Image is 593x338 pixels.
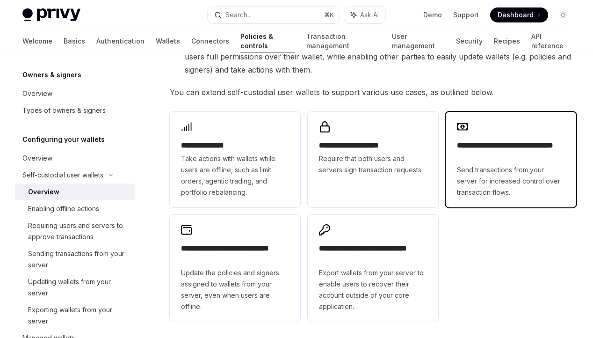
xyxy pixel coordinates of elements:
[498,10,534,20] span: Dashboard
[15,150,135,167] a: Overview
[15,85,135,102] a: Overview
[22,30,52,52] a: Welcome
[457,164,565,198] span: Send transactions from your server for increased control over transaction flows.
[170,112,300,207] a: **** **** *****Take actions with wallets while users are offline, such as limit orders, agentic t...
[423,10,442,20] a: Demo
[225,9,252,21] div: Search...
[324,11,334,19] span: ⌘ K
[319,153,427,176] span: Require that both users and servers sign transaction requests.
[22,69,81,81] h5: Owners & signers
[306,30,381,52] a: Transaction management
[344,7,385,23] button: Ask AI
[494,30,520,52] a: Recipes
[453,10,479,20] a: Support
[15,245,135,273] a: Sending transactions from your server
[170,86,576,99] span: You can extend self-custodial user wallets to support various use cases, as outlined below.
[96,30,145,52] a: Authentication
[22,153,52,164] div: Overview
[208,7,340,23] button: Search...⌘K
[22,8,80,22] img: light logo
[556,7,571,22] button: Toggle dark mode
[15,273,135,301] a: Updating wallets from your server
[15,184,135,200] a: Overview
[28,276,129,299] div: Updating wallets from your server
[28,304,129,327] div: Exporting wallets from your server
[181,153,289,198] span: Take actions with wallets while users are offline, such as limit orders, agentic trading, and por...
[531,30,571,52] a: API reference
[28,248,129,271] div: Sending transactions from your server
[15,200,135,217] a: Enabling offline actions
[22,169,103,181] div: Self-custodial user wallets
[28,186,59,198] div: Overview
[240,30,295,52] a: Policies & controls
[319,267,427,312] span: Export wallets from your server to enable users to recover their account outside of your core app...
[15,301,135,330] a: Exporting wallets from your server
[181,267,289,312] span: Update the policies and signers assigned to wallets from your server, even when users are offline.
[22,88,52,99] div: Overview
[22,134,105,145] h5: Configuring your wallets
[360,10,379,20] span: Ask AI
[15,102,135,119] a: Types of owners & signers
[156,30,180,52] a: Wallets
[392,30,445,52] a: User management
[28,220,129,242] div: Requiring users and servers to approve transactions
[170,37,576,76] li: . This gives users full permissions over their wallet, while enabling other parties to easily upd...
[28,203,99,214] div: Enabling offline actions
[22,105,106,116] div: Types of owners & signers
[456,30,483,52] a: Security
[15,217,135,245] a: Requiring users and servers to approve transactions
[191,30,229,52] a: Connectors
[490,7,548,22] a: Dashboard
[64,30,85,52] a: Basics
